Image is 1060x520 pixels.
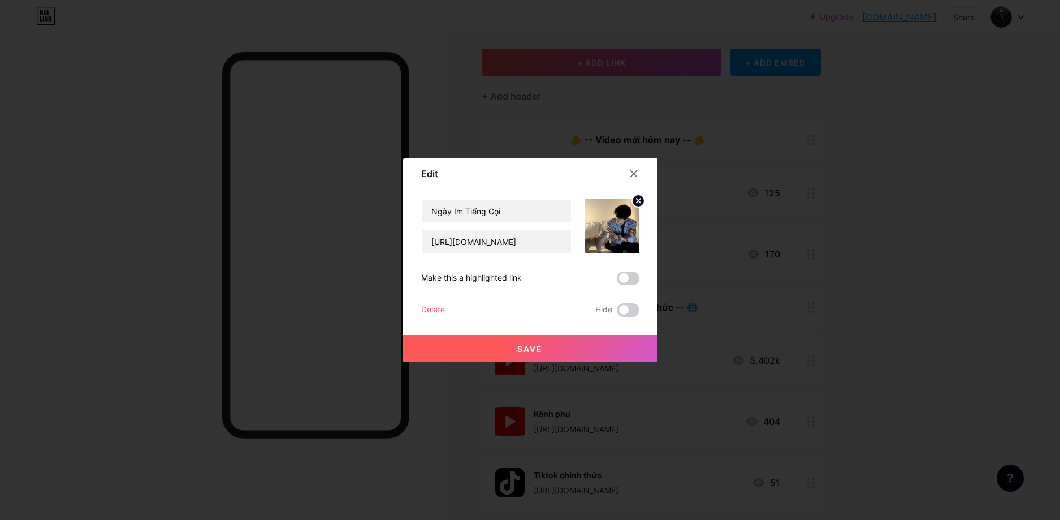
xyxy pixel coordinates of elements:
[421,303,445,317] div: Delete
[422,230,571,253] input: URL
[595,303,612,317] span: Hide
[403,335,657,362] button: Save
[421,167,438,181] div: Edit
[421,272,522,285] div: Make this a highlighted link
[422,200,571,222] input: Title
[585,199,639,253] img: link_thumbnail
[517,344,543,354] span: Save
